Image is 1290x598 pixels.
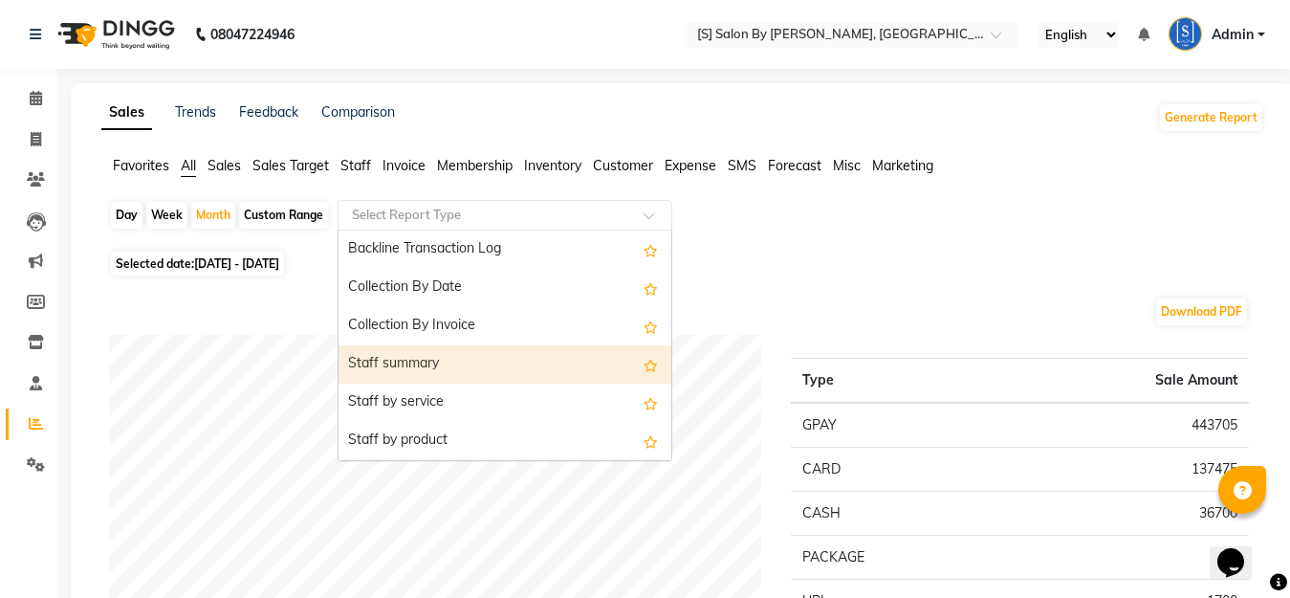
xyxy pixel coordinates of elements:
span: Staff [340,157,371,174]
span: Favorites [113,157,169,174]
span: Marketing [872,157,933,174]
div: Backline Transaction Log [339,231,671,269]
div: Staff by product [339,422,671,460]
a: Feedback [239,103,298,121]
td: 36700 [995,492,1249,536]
div: Collection By Invoice [339,307,671,345]
span: Membership [437,157,513,174]
span: Forecast [768,157,821,174]
img: logo [49,8,180,61]
span: Add this report to Favorites List [644,277,658,299]
button: Generate Report [1160,104,1262,131]
div: Custom Range [239,202,328,229]
span: Expense [665,157,716,174]
span: Invoice [383,157,426,174]
span: Add this report to Favorites List [644,238,658,261]
img: Admin [1169,17,1202,51]
td: PACKAGE [791,536,995,580]
span: Add this report to Favorites List [644,353,658,376]
span: Add this report to Favorites List [644,430,658,453]
div: Month [191,202,235,229]
ng-dropdown-panel: Options list [338,230,672,461]
span: Inventory [524,157,581,174]
span: SMS [728,157,756,174]
span: All [181,157,196,174]
div: Collection By Date [339,269,671,307]
div: Day [111,202,142,229]
span: Add this report to Favorites List [644,315,658,338]
a: Comparison [321,103,395,121]
span: [DATE] - [DATE] [194,256,279,271]
span: Selected date: [111,252,284,276]
span: Customer [593,157,653,174]
td: 0 [995,536,1249,580]
span: Sales Target [252,157,329,174]
span: Sales [208,157,241,174]
th: Sale Amount [995,359,1249,404]
a: Trends [175,103,216,121]
a: Sales [101,96,152,130]
span: Misc [833,157,861,174]
td: 443705 [995,403,1249,448]
div: Staff summary [339,345,671,384]
th: Type [791,359,995,404]
td: GPAY [791,403,995,448]
div: Week [146,202,187,229]
span: Add this report to Favorites List [644,391,658,414]
td: CARD [791,448,995,492]
b: 08047224946 [210,8,295,61]
td: CASH [791,492,995,536]
div: Staff by service [339,384,671,422]
iframe: chat widget [1210,521,1271,579]
td: 137475 [995,448,1249,492]
span: Admin [1212,25,1254,45]
button: Download PDF [1156,299,1247,325]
